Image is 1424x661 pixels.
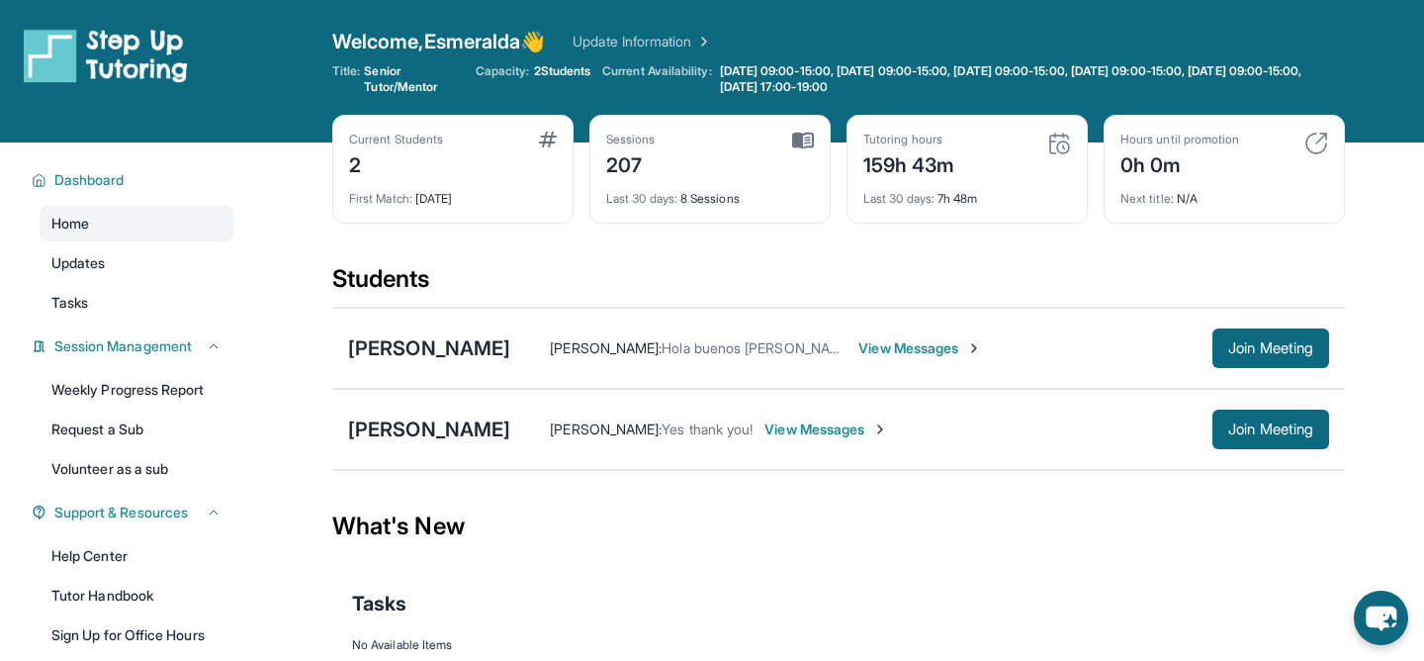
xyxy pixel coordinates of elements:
span: First Match : [349,191,412,206]
span: Current Availability: [602,63,711,95]
div: Current Students [349,132,443,147]
img: logo [24,28,188,83]
span: 2 Students [534,63,591,79]
div: 8 Sessions [606,179,814,207]
a: Tutor Handbook [40,578,233,614]
a: Tasks [40,285,233,321]
a: Update Information [573,32,711,51]
a: Sign Up for Office Hours [40,617,233,653]
span: Updates [51,253,106,273]
img: Chevron-Right [966,340,982,356]
img: card [1304,132,1328,155]
div: N/A [1120,179,1328,207]
a: Help Center [40,538,233,574]
button: chat-button [1354,591,1408,645]
span: Dashboard [54,170,125,190]
img: Chevron-Right [872,422,888,437]
span: [DATE] 09:00-15:00, [DATE] 09:00-15:00, [DATE] 09:00-15:00, [DATE] 09:00-15:00, [DATE] 09:00-15:0... [720,63,1341,95]
div: [DATE] [349,179,557,207]
div: Students [332,263,1345,307]
div: Sessions [606,132,656,147]
a: Home [40,206,233,241]
div: Tutoring hours [863,132,955,147]
span: Next title : [1120,191,1174,206]
a: Weekly Progress Report [40,372,233,408]
div: No Available Items [352,637,1325,653]
div: [PERSON_NAME] [348,334,510,362]
span: Senior Tutor/Mentor [364,63,463,95]
div: 0h 0m [1120,147,1239,179]
div: 7h 48m [863,179,1071,207]
span: Capacity: [476,63,530,79]
a: [DATE] 09:00-15:00, [DATE] 09:00-15:00, [DATE] 09:00-15:00, [DATE] 09:00-15:00, [DATE] 09:00-15:0... [716,63,1345,95]
div: Hours until promotion [1120,132,1239,147]
button: Join Meeting [1212,329,1329,368]
span: Join Meeting [1228,342,1313,354]
span: Session Management [54,336,192,356]
span: Last 30 days : [606,191,677,206]
span: Tasks [51,293,88,313]
a: Request a Sub [40,412,233,447]
span: Join Meeting [1228,424,1313,435]
img: card [539,132,557,147]
img: card [792,132,814,149]
div: 2 [349,147,443,179]
img: Chevron Right [692,32,712,51]
a: Volunteer as a sub [40,451,233,487]
img: card [1047,132,1071,155]
span: Title: [332,63,360,95]
button: Dashboard [46,170,222,190]
div: [PERSON_NAME] [348,416,510,443]
div: What's New [332,483,1345,570]
button: Session Management [46,336,222,356]
span: [PERSON_NAME] : [550,339,662,356]
span: View Messages [764,420,888,439]
span: Last 30 days : [863,191,934,206]
div: 207 [606,147,656,179]
span: Welcome, Esmeralda 👋 [332,28,545,55]
button: Join Meeting [1212,410,1329,449]
span: Home [51,214,89,234]
span: Hola buenos [PERSON_NAME] si esta bien gracias sya sale [PERSON_NAME] [662,339,1143,356]
span: Yes thank you! [662,421,753,437]
button: Support & Resources [46,503,222,522]
span: [PERSON_NAME] : [550,421,662,437]
span: Tasks [352,590,406,617]
span: View Messages [858,338,982,358]
a: Updates [40,245,233,281]
div: 159h 43m [863,147,955,179]
span: Support & Resources [54,503,188,522]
